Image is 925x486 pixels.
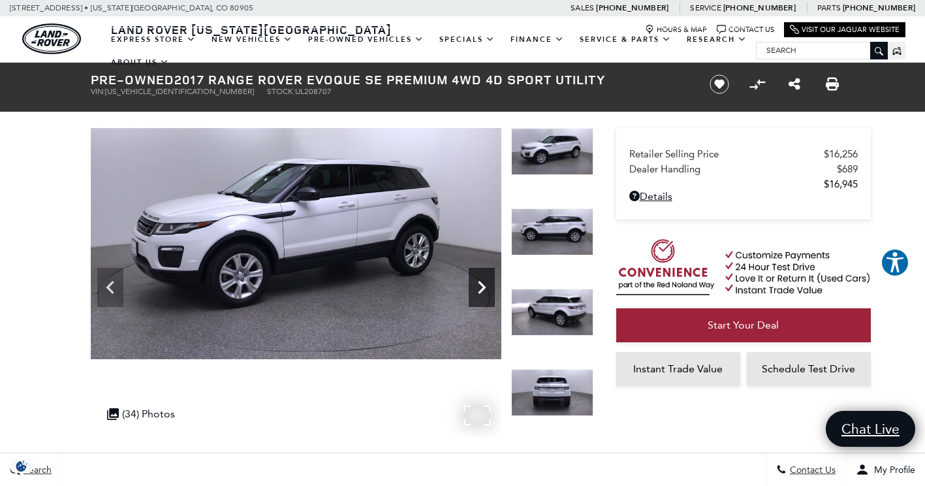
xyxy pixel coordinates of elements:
a: Pre-Owned Vehicles [300,28,431,51]
span: UL208707 [295,87,332,96]
div: Next [469,268,495,307]
span: My Profile [869,464,915,476]
span: VIN: [91,87,105,96]
a: Contact Us [717,25,774,35]
button: Compare Vehicle [747,74,767,94]
span: Schedule Test Drive [762,363,855,375]
a: Research [679,28,755,51]
a: Hours & Map [645,25,707,35]
a: Chat Live [826,411,915,447]
span: $689 [837,163,858,175]
a: Start Your Deal [616,308,871,342]
a: New Vehicles [204,28,300,51]
span: Chat Live [835,420,906,438]
span: Service [690,3,721,12]
button: Explore your accessibility options [881,248,909,277]
a: [STREET_ADDRESS] • [US_STATE][GEOGRAPHIC_DATA], CO 80905 [10,3,253,12]
a: $16,945 [629,178,858,190]
span: $16,256 [824,148,858,160]
a: Land Rover [US_STATE][GEOGRAPHIC_DATA] [103,22,400,37]
div: (34) Photos [101,401,181,427]
strong: Pre-Owned [91,71,174,88]
a: Print this Pre-Owned 2017 Range Rover Evoque SE Premium 4WD 4D Sport Utility [826,76,839,92]
span: Contact Us [787,464,836,476]
a: Service & Parts [572,28,679,51]
a: About Us [103,51,177,74]
span: [US_VEHICLE_IDENTIFICATION_NUMBER] [105,87,254,96]
img: Land Rover [22,24,81,54]
img: Opt-Out Icon [7,459,37,473]
span: Retailer Selling Price [629,148,824,160]
aside: Accessibility Help Desk [881,248,909,280]
span: Sales [571,3,594,12]
span: Stock: [267,87,295,96]
h1: 2017 Range Rover Evoque SE Premium 4WD 4D Sport Utility [91,73,688,87]
span: Land Rover [US_STATE][GEOGRAPHIC_DATA] [111,22,392,37]
a: Schedule Test Drive [747,352,871,386]
span: Dealer Handling [629,163,837,175]
span: Start Your Deal [708,319,779,331]
button: Save vehicle [705,74,734,95]
img: Used 2017 White Land Rover SE Premium image 5 [511,208,593,255]
a: Visit Our Jaguar Website [790,25,900,35]
a: Details [629,190,858,202]
a: Retailer Selling Price $16,256 [629,148,858,160]
img: Used 2017 White Land Rover SE Premium image 4 [511,128,593,175]
img: Used 2017 White Land Rover SE Premium image 7 [511,369,593,416]
span: $16,945 [824,178,858,190]
section: Click to Open Cookie Consent Modal [7,459,37,473]
a: Instant Trade Value [616,352,740,386]
a: Dealer Handling $689 [629,163,858,175]
a: [PHONE_NUMBER] [596,3,668,13]
a: Share this Pre-Owned 2017 Range Rover Evoque SE Premium 4WD 4D Sport Utility [789,76,800,92]
img: Used 2017 White Land Rover SE Premium image 6 [511,289,593,336]
span: Parts [817,3,841,12]
a: Specials [431,28,503,51]
a: [PHONE_NUMBER] [843,3,915,13]
nav: Main Navigation [103,28,756,74]
a: EXPRESS STORE [103,28,204,51]
a: [PHONE_NUMBER] [723,3,796,13]
a: land-rover [22,24,81,54]
div: Previous [97,268,123,307]
a: Finance [503,28,572,51]
img: Used 2017 White Land Rover SE Premium image 4 [91,128,501,359]
button: Open user profile menu [846,453,925,486]
span: Instant Trade Value [633,363,723,375]
input: Search [757,42,887,58]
